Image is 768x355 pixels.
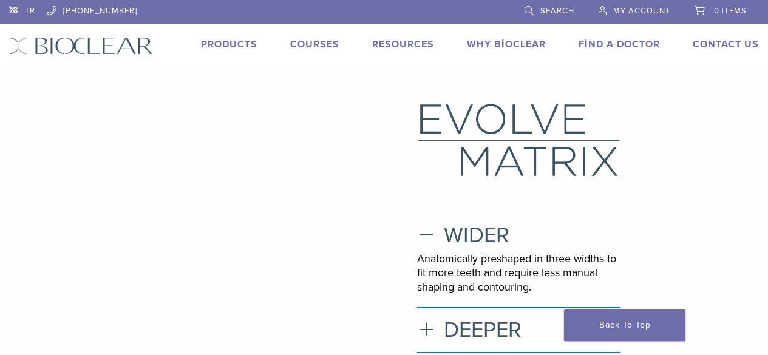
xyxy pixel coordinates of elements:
[613,6,670,16] span: My Account
[417,222,620,248] h3: WIDER
[714,6,747,16] span: 0 items
[372,38,434,50] a: Resources
[417,317,620,343] h3: DEEPER
[467,38,546,50] a: Why Bioclear
[693,38,759,50] a: Contact Us
[540,6,574,16] span: Search
[564,309,685,341] a: Back To Top
[579,38,660,50] a: Find A Doctor
[417,252,620,294] p: Anatomically preshaped in three widths to fit more teeth and require less manual shaping and cont...
[9,37,153,55] img: Bioclear
[290,38,339,50] a: Courses
[201,38,257,50] a: Products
